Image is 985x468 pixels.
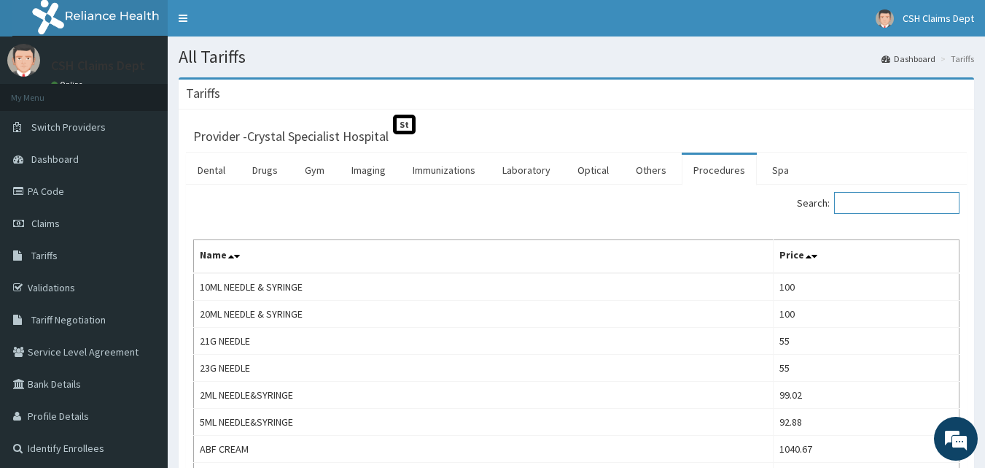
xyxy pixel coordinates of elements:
td: 10ML NEEDLE & SYRINGE [194,273,774,301]
span: St [393,115,416,134]
td: 100 [774,301,959,328]
a: Gym [293,155,336,185]
label: Search: [797,192,959,214]
textarea: Type your message and hit 'Enter' [7,312,278,364]
a: Spa [760,155,801,185]
div: Minimize live chat window [239,7,274,42]
th: Name [194,240,774,274]
th: Price [774,240,959,274]
td: 5ML NEEDLE&SYRINGE [194,409,774,436]
td: ABF CREAM [194,436,774,463]
a: Dashboard [881,53,935,65]
span: Claims [31,217,60,230]
td: 2ML NEEDLE&SYRINGE [194,382,774,409]
td: 99.02 [774,382,959,409]
input: Search: [834,192,959,214]
h3: Provider - Crystal Specialist Hospital [193,130,389,143]
a: Immunizations [401,155,487,185]
h3: Tariffs [186,87,220,100]
a: Dental [186,155,237,185]
td: 55 [774,328,959,355]
span: Tariff Negotiation [31,313,106,326]
td: 20ML NEEDLE & SYRINGE [194,301,774,328]
a: Drugs [241,155,289,185]
td: 1040.67 [774,436,959,463]
span: Switch Providers [31,120,106,134]
a: Online [51,80,86,90]
span: Tariffs [31,249,58,262]
td: 23G NEEDLE [194,355,774,382]
a: Others [624,155,678,185]
a: Imaging [340,155,397,185]
span: We're online! [85,141,201,288]
a: Optical [566,155,620,185]
div: Chat with us now [76,82,245,101]
li: Tariffs [937,53,974,65]
a: Laboratory [491,155,562,185]
p: CSH Claims Dept [51,59,145,72]
td: 100 [774,273,959,301]
img: d_794563401_company_1708531726252_794563401 [27,73,59,110]
span: CSH Claims Dept [903,12,974,25]
td: 55 [774,355,959,382]
td: 92.88 [774,409,959,436]
img: User Image [7,44,40,77]
span: Dashboard [31,153,79,166]
h1: All Tariffs [179,47,974,66]
td: 21G NEEDLE [194,328,774,355]
img: User Image [876,9,894,28]
a: Procedures [682,155,757,185]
